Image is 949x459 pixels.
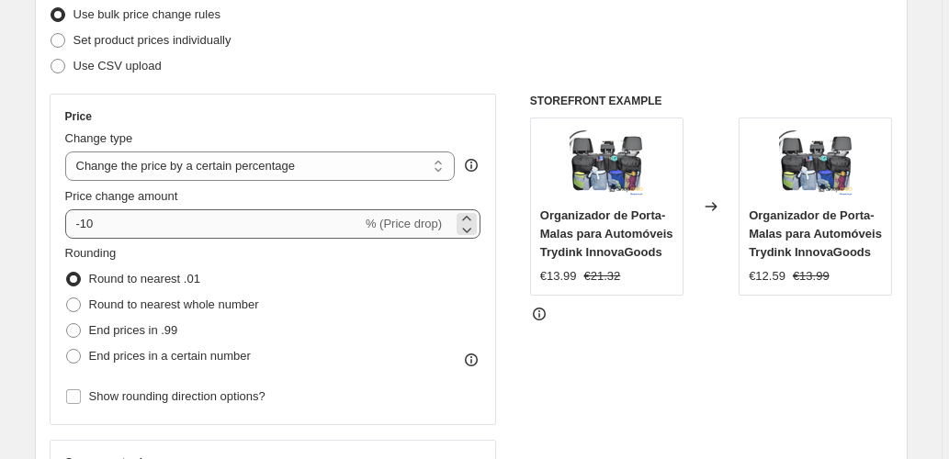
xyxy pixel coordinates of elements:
h6: STOREFRONT EXAMPLE [530,94,893,108]
span: End prices in .99 [89,323,178,337]
span: Price change amount [65,189,178,203]
span: Organizador de Porta-Malas para Automóveis Trydink InnovaGoods [749,208,882,259]
span: Round to nearest whole number [89,297,259,311]
div: €12.59 [749,267,785,285]
img: organizador-de-porta-malas-para-automoveis-trydink-innovagoods-603_80x.webp [779,128,853,201]
span: Use bulk price change rules [73,7,220,21]
span: Organizador de Porta-Malas para Automóveis Trydink InnovaGoods [540,208,673,259]
input: -15 [65,209,362,239]
h3: Price [65,109,92,124]
span: % (Price drop) [366,217,442,230]
span: Round to nearest .01 [89,272,200,285]
span: Change type [65,131,133,145]
div: €13.99 [540,267,577,285]
strike: €21.32 [584,267,621,285]
span: Use CSV upload [73,59,162,73]
span: Show rounding direction options? [89,389,265,403]
img: organizador-de-porta-malas-para-automoveis-trydink-innovagoods-603_80x.webp [570,128,643,201]
span: End prices in a certain number [89,349,251,363]
span: Rounding [65,246,117,260]
strike: €13.99 [793,267,830,285]
span: Set product prices individually [73,33,232,47]
div: help [462,156,480,174]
